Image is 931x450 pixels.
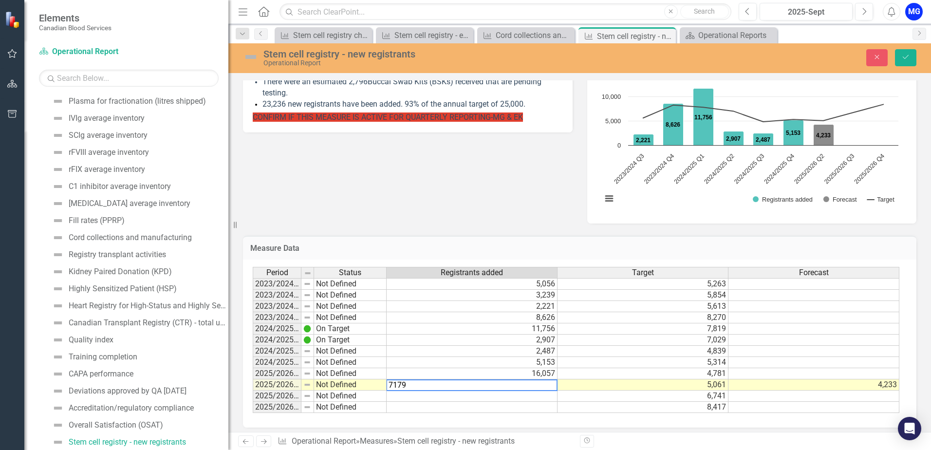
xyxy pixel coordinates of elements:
[250,244,909,253] h3: Measure Data
[50,162,145,177] a: rFIX average inventory
[387,323,558,335] td: 11,756
[243,49,259,65] img: Not Defined
[303,314,311,321] img: 8DAGhfEEPCf229AAAAAElFTkSuQmCC
[279,3,731,20] input: Search ClearPoint...
[387,346,558,357] td: 2,487
[602,192,616,206] button: View chart menu, Chart
[558,391,728,402] td: 6,741
[387,312,558,323] td: 8,626
[558,335,728,346] td: 7,029
[867,196,894,203] button: Show Target
[69,148,149,157] div: rFVIII average inventory
[52,164,64,175] img: Not Defined
[52,385,64,397] img: Not Defined
[52,334,64,346] img: Not Defined
[69,97,206,106] div: Plasma for fractionation (litres shipped)
[905,3,923,20] button: MG
[50,145,149,160] a: rFVIII average inventory
[387,368,558,379] td: 16,057
[50,315,228,331] a: Canadian Transplant Registry (CTR) - total uptime
[52,368,64,380] img: Not Defined
[441,268,503,277] span: Registrants added
[898,417,921,440] div: Open Intercom Messenger
[558,368,728,379] td: 4,781
[262,99,403,109] span: 23,236 new registrants have been added.
[666,121,680,128] text: 8,626
[663,104,683,146] path: 2023/2024 Q4, 8,626. Registrants added.
[378,29,471,41] a: Stem cell registry - ethnic diversity
[387,357,558,368] td: 5,153
[253,112,523,122] span: CONFIRM IF THIS MEASURE IS ACTIVE FOR QUARTERLY REPORTING-MG & EK
[763,6,849,18] div: 2025-Sept
[303,302,311,310] img: 8DAGhfEEPCf229AAAAAElFTkSuQmCC
[601,93,620,100] text: 10,000
[52,266,64,278] img: Not Defined
[69,233,192,242] div: Cord collections and manufacturing
[69,404,194,412] div: Accreditation/regulatory compliance
[387,278,558,290] td: 5,056
[69,131,148,140] div: SCIg average inventory
[314,323,387,335] td: On Target
[50,179,171,194] a: C1 inhibitor average inventory
[50,298,228,314] a: Heart Registry for High-Status and Highly Sensitized Patients
[813,125,834,146] path: 2025/2026 Q2, 4,233. Forecast.
[69,421,163,430] div: Overall Satisfaction (OSAT)
[263,59,619,67] div: Operational Report
[387,335,558,346] td: 2,907
[496,29,572,41] div: Cord collections and manufacturing
[304,269,312,277] img: 8DAGhfEEPCf229AAAAAElFTkSuQmCC
[69,387,186,395] div: Deviations approved by QA [DATE]
[50,281,177,297] a: Highly Sensitized Patient (HSP)
[50,111,145,126] a: IVIg average inventory
[694,114,712,121] text: 11,756
[756,136,770,143] text: 2,487
[50,264,172,280] a: Kidney Paired Donation (KPD)
[303,370,311,377] img: 8DAGhfEEPCf229AAAAAElFTkSuQmCC
[558,301,728,312] td: 5,613
[682,29,775,41] a: Operational Reports
[253,402,301,413] td: 2025/2026 Q4
[632,268,654,277] span: Target
[50,332,113,348] a: Quality index
[52,317,64,329] img: Not Defined
[303,347,311,355] img: 8DAGhfEEPCf229AAAAAElFTkSuQmCC
[52,130,64,141] img: Not Defined
[292,436,356,446] a: Operational Report
[263,49,619,59] div: Stem cell registry - new registrants
[253,301,301,312] td: 2023/2024 Q3
[732,152,765,186] text: 2024/2025 Q3
[50,383,186,399] a: Deviations approved by QA [DATE]
[39,46,161,57] a: Operational Report
[52,181,64,192] img: Not Defined
[633,134,653,146] path: 2023/2024 Q3, 2,221. Registrants added.
[50,230,192,245] a: Cord collections and manufacturing
[816,132,831,139] text: 4,233
[792,152,825,186] text: 2025/2026 Q2
[266,268,288,277] span: Period
[693,89,713,146] path: 2024/2025 Q1, 11,756. Registrants added.
[753,196,813,203] button: Show Registrants added
[702,152,735,186] text: 2024/2025 Q2
[823,196,857,203] button: Show Forecast
[293,29,370,41] div: Stem cell registry churn
[822,152,856,186] text: 2025/2026 Q3
[52,436,64,448] img: Not Defined
[50,400,194,416] a: Accreditation/regulatory compliance
[52,300,64,312] img: Not Defined
[253,368,301,379] td: 2025/2026 Q1
[69,199,190,208] div: [MEDICAL_DATA] average inventory
[69,370,133,378] div: CAPA performance
[262,77,541,97] span: Buccal Swab Kits (BSKs) received that are pending testing.
[4,10,22,28] img: ClearPoint Strategy
[50,94,206,109] a: Plasma for fractionation (litres shipped)
[52,95,64,107] img: Not Defined
[636,137,651,144] text: 2,221
[397,436,515,446] div: Stem cell registry - new registrants
[253,335,301,346] td: 2024/2025 Q2
[52,402,64,414] img: Not Defined
[52,147,64,158] img: Not Defined
[262,77,368,86] span: There were an estimated 2,796
[680,5,729,19] button: Search
[39,70,219,87] input: Search Below...
[253,346,301,357] td: 2024/2025 Q3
